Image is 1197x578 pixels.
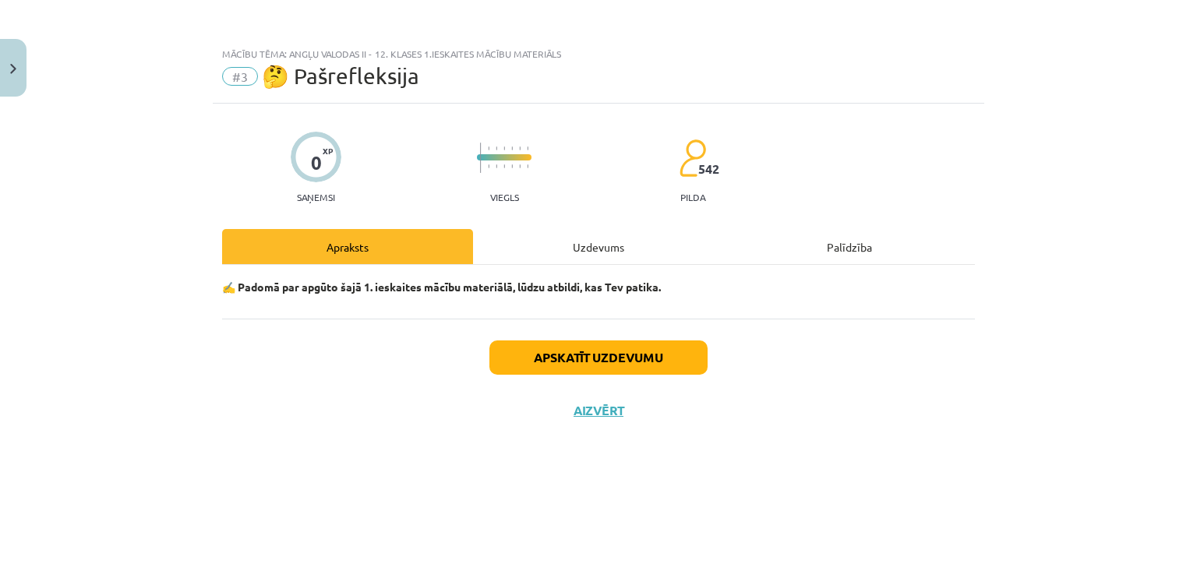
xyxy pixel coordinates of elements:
[222,280,661,294] strong: ✍️ Padomā par apgūto šajā 1. ieskaites mācību materiālā, lūdzu atbildi, kas Tev patika.
[679,139,706,178] img: students-c634bb4e5e11cddfef0936a35e636f08e4e9abd3cc4e673bd6f9a4125e45ecb1.svg
[680,192,705,203] p: pilda
[323,146,333,155] span: XP
[503,164,505,168] img: icon-short-line-57e1e144782c952c97e751825c79c345078a6d821885a25fce030b3d8c18986b.svg
[496,164,497,168] img: icon-short-line-57e1e144782c952c97e751825c79c345078a6d821885a25fce030b3d8c18986b.svg
[496,146,497,150] img: icon-short-line-57e1e144782c952c97e751825c79c345078a6d821885a25fce030b3d8c18986b.svg
[311,152,322,174] div: 0
[511,146,513,150] img: icon-short-line-57e1e144782c952c97e751825c79c345078a6d821885a25fce030b3d8c18986b.svg
[480,143,482,173] img: icon-long-line-d9ea69661e0d244f92f715978eff75569469978d946b2353a9bb055b3ed8787d.svg
[489,340,708,375] button: Apskatīt uzdevumu
[488,146,489,150] img: icon-short-line-57e1e144782c952c97e751825c79c345078a6d821885a25fce030b3d8c18986b.svg
[724,229,975,264] div: Palīdzība
[519,146,521,150] img: icon-short-line-57e1e144782c952c97e751825c79c345078a6d821885a25fce030b3d8c18986b.svg
[503,146,505,150] img: icon-short-line-57e1e144782c952c97e751825c79c345078a6d821885a25fce030b3d8c18986b.svg
[527,164,528,168] img: icon-short-line-57e1e144782c952c97e751825c79c345078a6d821885a25fce030b3d8c18986b.svg
[222,67,258,86] span: #3
[222,48,975,59] div: Mācību tēma: Angļu valodas ii - 12. klases 1.ieskaites mācību materiāls
[490,192,519,203] p: Viegls
[698,162,719,176] span: 542
[511,164,513,168] img: icon-short-line-57e1e144782c952c97e751825c79c345078a6d821885a25fce030b3d8c18986b.svg
[473,229,724,264] div: Uzdevums
[527,146,528,150] img: icon-short-line-57e1e144782c952c97e751825c79c345078a6d821885a25fce030b3d8c18986b.svg
[222,229,473,264] div: Apraksts
[488,164,489,168] img: icon-short-line-57e1e144782c952c97e751825c79c345078a6d821885a25fce030b3d8c18986b.svg
[569,403,628,418] button: Aizvērt
[519,164,521,168] img: icon-short-line-57e1e144782c952c97e751825c79c345078a6d821885a25fce030b3d8c18986b.svg
[262,63,419,89] span: 🤔 Pašrefleksija
[291,192,341,203] p: Saņemsi
[10,64,16,74] img: icon-close-lesson-0947bae3869378f0d4975bcd49f059093ad1ed9edebbc8119c70593378902aed.svg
